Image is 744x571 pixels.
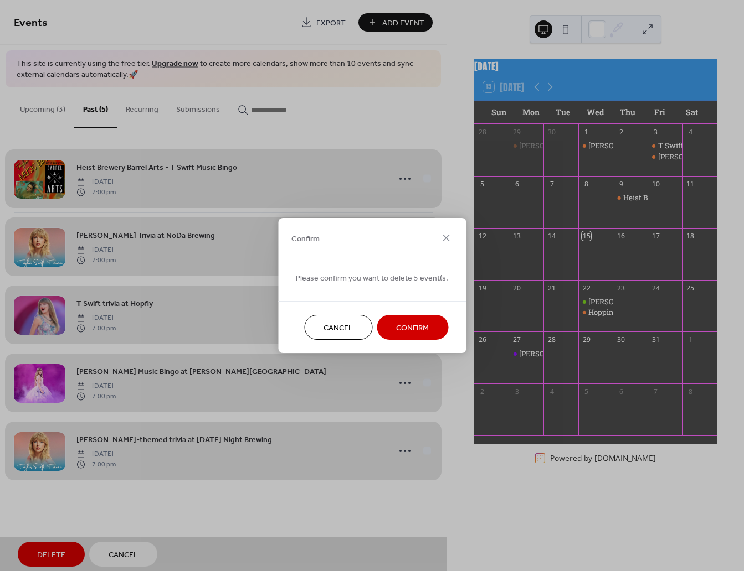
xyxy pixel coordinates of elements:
[396,323,429,334] span: Confirm
[324,323,353,334] span: Cancel
[296,273,448,284] span: Please confirm you want to delete 5 event(s.
[377,315,448,340] button: Confirm
[304,315,372,340] button: Cancel
[291,233,320,245] span: Confirm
